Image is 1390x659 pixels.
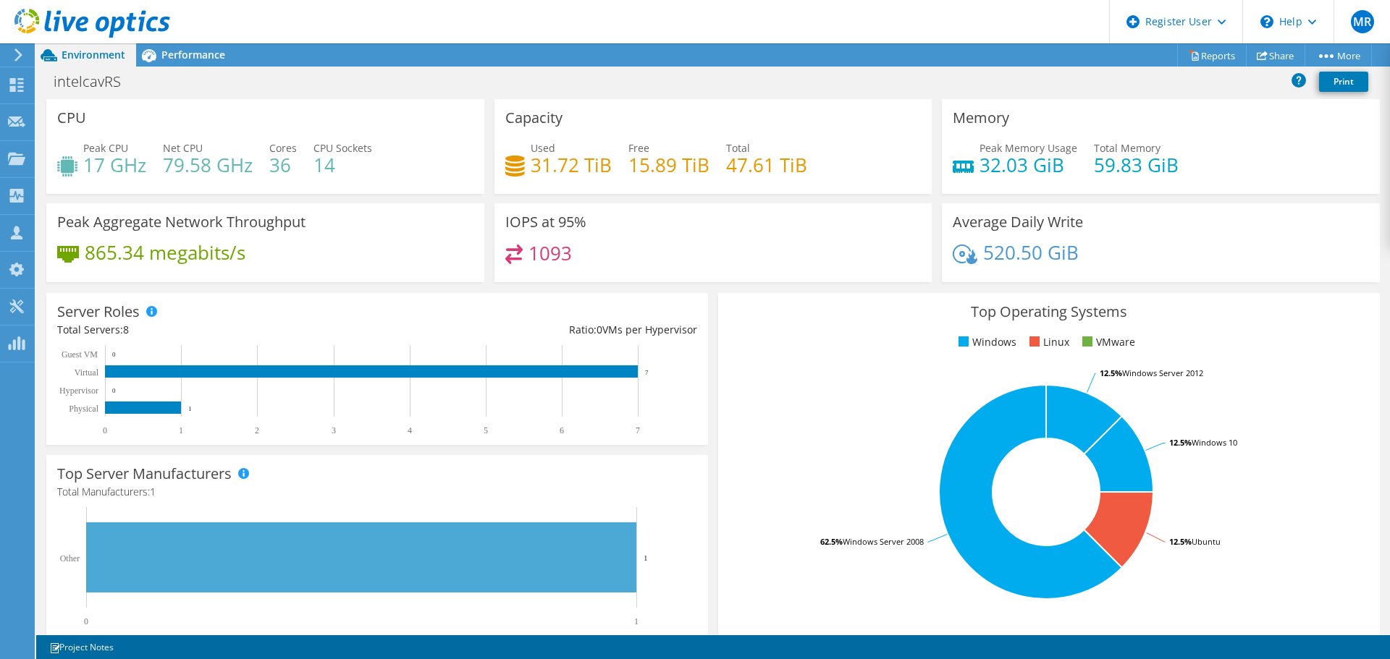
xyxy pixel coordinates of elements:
[408,425,412,435] text: 4
[62,349,98,360] text: Guest VM
[980,157,1077,173] h4: 32.03 GiB
[484,425,488,435] text: 5
[60,553,80,564] text: Other
[1246,44,1305,67] a: Share
[820,536,843,547] tspan: 62.5%
[1192,437,1237,448] tspan: Windows 10
[57,304,140,320] h3: Server Roles
[57,110,86,126] h3: CPU
[69,404,98,414] text: Physical
[1100,367,1122,378] tspan: 12.5%
[112,351,116,358] text: 0
[531,157,612,173] h4: 31.72 TiB
[644,553,648,562] text: 1
[75,367,99,378] text: Virtual
[84,616,88,626] text: 0
[645,369,649,376] text: 7
[59,386,98,396] text: Hypervisor
[313,157,372,173] h4: 14
[188,405,192,412] text: 1
[163,157,253,173] h4: 79.58 GHz
[179,425,183,435] text: 1
[528,245,572,261] h4: 1093
[39,638,124,656] a: Project Notes
[85,245,245,260] h4: 865.34 megabits/s
[843,536,924,547] tspan: Windows Server 2008
[505,214,586,230] h3: IOPS at 95%
[955,334,1016,350] li: Windows
[726,157,807,173] h4: 47.61 TiB
[505,110,563,126] h3: Capacity
[163,141,203,155] span: Net CPU
[729,304,1369,320] h3: Top Operating Systems
[634,616,639,626] text: 1
[62,48,125,61] span: Environment
[83,157,146,173] h4: 17 GHz
[636,425,640,435] text: 7
[628,157,709,173] h4: 15.89 TiB
[269,157,297,173] h4: 36
[150,485,156,498] span: 1
[1026,334,1069,350] li: Linux
[112,387,116,394] text: 0
[332,425,336,435] text: 3
[983,245,1079,260] h4: 520.50 GiB
[1192,536,1221,547] tspan: Ubuntu
[377,322,697,338] div: Ratio: VMs per Hypervisor
[1122,367,1203,378] tspan: Windows Server 2012
[1305,44,1372,67] a: More
[531,141,555,155] span: Used
[953,110,1009,126] h3: Memory
[57,484,697,500] h4: Total Manufacturers:
[1094,141,1161,155] span: Total Memory
[1169,536,1192,547] tspan: 12.5%
[1177,44,1247,67] a: Reports
[726,141,750,155] span: Total
[1094,157,1179,173] h4: 59.83 GiB
[255,425,259,435] text: 2
[1260,15,1273,28] svg: \n
[953,214,1083,230] h3: Average Daily Write
[1169,437,1192,448] tspan: 12.5%
[123,323,129,336] span: 8
[57,322,377,338] div: Total Servers:
[269,141,297,155] span: Cores
[47,74,143,90] h1: intelcavRS
[560,425,564,435] text: 6
[161,48,225,61] span: Performance
[980,141,1077,155] span: Peak Memory Usage
[83,141,128,155] span: Peak CPU
[628,141,649,155] span: Free
[597,323,602,336] span: 0
[313,141,372,155] span: CPU Sockets
[57,214,306,230] h3: Peak Aggregate Network Throughput
[103,425,107,435] text: 0
[1079,334,1135,350] li: VMware
[1351,10,1374,33] span: MR
[57,466,232,482] h3: Top Server Manufacturers
[1319,72,1368,92] a: Print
